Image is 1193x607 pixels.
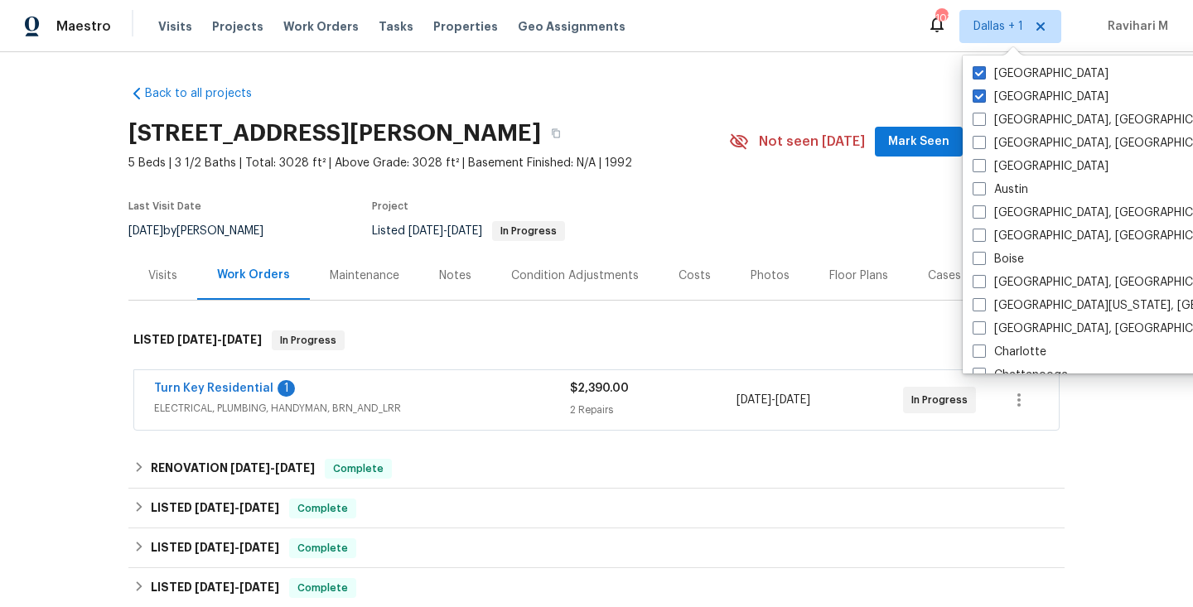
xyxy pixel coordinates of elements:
[222,334,262,345] span: [DATE]
[759,133,865,150] span: Not seen [DATE]
[433,18,498,35] span: Properties
[679,267,711,284] div: Costs
[291,500,355,517] span: Complete
[128,449,1065,489] div: RENOVATION [DATE]-[DATE]Complete
[151,538,279,558] h6: LISTED
[737,392,810,408] span: -
[372,201,408,211] span: Project
[973,181,1028,198] label: Austin
[973,18,1023,35] span: Dallas + 1
[195,581,234,593] span: [DATE]
[447,225,482,237] span: [DATE]
[128,85,287,102] a: Back to all projects
[133,330,262,350] h6: LISTED
[875,127,963,157] button: Mark Seen
[230,462,270,474] span: [DATE]
[973,89,1108,105] label: [GEOGRAPHIC_DATA]
[935,10,947,26] div: 103
[494,226,563,236] span: In Progress
[273,332,343,349] span: In Progress
[283,18,359,35] span: Work Orders
[154,400,570,417] span: ELECTRICAL, PLUMBING, HANDYMAN, BRN_AND_LRR
[128,125,541,142] h2: [STREET_ADDRESS][PERSON_NAME]
[195,502,279,513] span: -
[439,267,471,284] div: Notes
[239,542,279,553] span: [DATE]
[291,580,355,596] span: Complete
[570,383,629,394] span: $2,390.00
[973,367,1068,383] label: Chattanooga
[148,267,177,284] div: Visits
[128,201,201,211] span: Last Visit Date
[195,542,279,553] span: -
[751,267,790,284] div: Photos
[151,499,279,518] h6: LISTED
[275,462,315,474] span: [DATE]
[326,460,390,477] span: Complete
[177,334,262,345] span: -
[973,65,1108,82] label: [GEOGRAPHIC_DATA]
[177,334,217,345] span: [DATE]
[154,383,273,394] a: Turn Key Residential
[1101,18,1168,35] span: Ravihari M
[408,225,482,237] span: -
[775,394,810,406] span: [DATE]
[56,18,111,35] span: Maestro
[379,21,413,32] span: Tasks
[212,18,263,35] span: Projects
[928,267,961,284] div: Cases
[973,344,1046,360] label: Charlotte
[195,542,234,553] span: [DATE]
[128,314,1065,367] div: LISTED [DATE]-[DATE]In Progress
[128,489,1065,528] div: LISTED [DATE]-[DATE]Complete
[128,528,1065,568] div: LISTED [DATE]-[DATE]Complete
[408,225,443,237] span: [DATE]
[151,578,279,598] h6: LISTED
[239,502,279,513] span: [DATE]
[158,18,192,35] span: Visits
[973,251,1024,267] label: Boise
[278,380,295,397] div: 1
[541,118,571,148] button: Copy Address
[291,540,355,556] span: Complete
[737,394,771,406] span: [DATE]
[239,581,279,593] span: [DATE]
[372,225,565,237] span: Listed
[217,267,290,283] div: Work Orders
[330,267,399,284] div: Maintenance
[570,402,737,418] div: 2 Repairs
[518,18,625,35] span: Geo Assignments
[128,221,283,241] div: by [PERSON_NAME]
[128,155,729,171] span: 5 Beds | 3 1/2 Baths | Total: 3028 ft² | Above Grade: 3028 ft² | Basement Finished: N/A | 1992
[230,462,315,474] span: -
[829,267,888,284] div: Floor Plans
[973,158,1108,175] label: [GEOGRAPHIC_DATA]
[128,225,163,237] span: [DATE]
[195,502,234,513] span: [DATE]
[911,392,974,408] span: In Progress
[888,132,949,152] span: Mark Seen
[151,459,315,479] h6: RENOVATION
[195,581,279,593] span: -
[511,267,639,284] div: Condition Adjustments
